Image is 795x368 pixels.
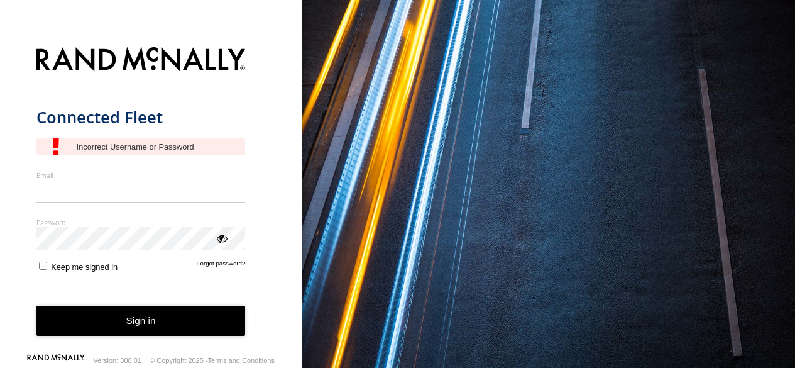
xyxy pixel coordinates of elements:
[208,357,275,364] a: Terms and Conditions
[215,231,228,244] div: ViewPassword
[36,218,246,227] label: Password
[36,45,246,77] img: Rand McNally
[150,357,275,364] div: © Copyright 2025 -
[36,40,266,357] form: main
[36,170,246,180] label: Email
[36,306,246,337] button: Sign in
[51,262,118,272] span: Keep me signed in
[27,354,85,367] a: Visit our Website
[94,357,141,364] div: Version: 308.01
[36,107,246,128] h1: Connected Fleet
[39,262,47,270] input: Keep me signed in
[197,260,246,272] a: Forgot password?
